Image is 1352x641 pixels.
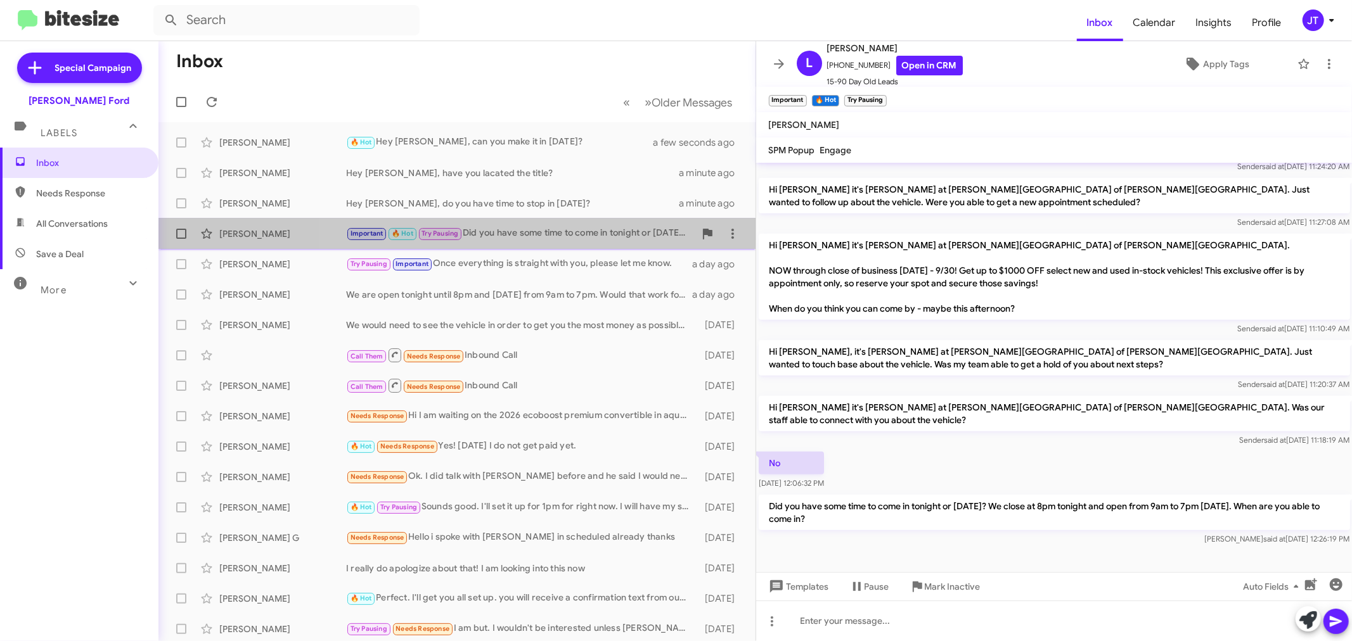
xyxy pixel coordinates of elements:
div: Once everything is straight with you, please let me know. [346,257,692,271]
span: Needs Response [351,412,404,420]
span: said at [1262,162,1284,171]
button: Pause [839,575,899,598]
p: Did you have some time to come in tonight or [DATE]? We close at 8pm tonight and open from 9am to... [759,495,1350,530]
div: Hey [PERSON_NAME], can you make it in [DATE]? [346,135,669,149]
button: Next [638,89,740,115]
span: Needs Response [36,187,144,200]
span: Pause [865,575,889,598]
span: [PERSON_NAME] [DATE] 12:26:19 PM [1204,534,1349,543]
span: Try Pausing [422,229,458,238]
span: L [806,53,813,73]
span: [DATE] 12:06:32 PM [759,478,824,488]
span: Sender [DATE] 11:27:08 AM [1237,217,1349,227]
div: [PERSON_NAME] [219,288,346,301]
div: [PERSON_NAME] [219,623,346,635]
div: Hello i spoke with [PERSON_NAME] in scheduled already thanks [346,530,695,545]
p: Hi [PERSON_NAME] it's [PERSON_NAME] at [PERSON_NAME][GEOGRAPHIC_DATA] of [PERSON_NAME][GEOGRAPHIC... [759,234,1350,320]
div: [DATE] [695,531,745,544]
div: [PERSON_NAME] [219,471,346,483]
div: [PERSON_NAME] [219,562,346,574]
p: Hi [PERSON_NAME] it's [PERSON_NAME] at [PERSON_NAME][GEOGRAPHIC_DATA] of [PERSON_NAME][GEOGRAPHIC... [759,396,1350,431]
a: Profile [1242,4,1292,41]
h1: Inbox [176,51,223,72]
div: [PERSON_NAME] [219,319,346,331]
div: We are open tonight until 8pm and [DATE] from 9am to 7pm. Would that work for you? [346,288,692,301]
div: Inbound Call [346,378,695,393]
span: 🔥 Hot [392,229,413,238]
span: Call Them [351,383,383,391]
div: [PERSON_NAME] G [219,531,346,544]
span: More [41,284,67,296]
div: [DATE] [695,623,745,635]
div: Hey [PERSON_NAME], have you lacated the title? [346,167,679,179]
span: Needs Response [380,442,434,450]
div: a day ago [692,288,745,301]
span: Try Pausing [380,503,417,511]
div: [PERSON_NAME] [219,440,346,453]
span: Labels [41,127,77,139]
div: [PERSON_NAME] [219,167,346,179]
div: Yes! [DATE] I do not get paid yet. [346,439,695,454]
div: [PERSON_NAME] [219,410,346,422]
span: Sender [DATE] 11:10:49 AM [1237,324,1349,333]
div: Hey [PERSON_NAME], do you have time to stop in [DATE]? [346,197,679,210]
div: [DATE] [695,440,745,453]
div: Ok. I did talk with [PERSON_NAME] before and he said I would need to put down 5k which I don't ha... [346,469,695,484]
span: 🔥 Hot [351,503,372,511]
div: [DATE] [695,471,745,483]
div: [DATE] [695,592,745,605]
div: [PERSON_NAME] [219,501,346,514]
span: Needs Response [407,383,461,391]
a: Insights [1186,4,1242,41]
div: Sounds good. I'll set it up for 1pm for right now. I will have my scheduling team send you a conf... [346,500,695,514]
p: Hi [PERSON_NAME], it's [PERSON_NAME] at [PERSON_NAME][GEOGRAPHIC_DATA] of [PERSON_NAME][GEOGRAPHI... [759,340,1350,376]
a: Open in CRM [896,56,963,75]
span: Auto Fields [1243,575,1304,598]
div: [DATE] [695,501,745,514]
div: a minute ago [679,167,745,179]
span: Important [351,229,383,238]
span: Sender [DATE] 11:24:20 AM [1237,162,1349,171]
a: Special Campaign [17,53,142,83]
span: Mark Inactive [925,575,981,598]
div: a day ago [692,258,745,270]
div: [PERSON_NAME] [219,258,346,270]
div: [PERSON_NAME] [219,136,346,149]
span: Sender [DATE] 11:18:19 AM [1239,435,1349,445]
button: Previous [616,89,638,115]
small: Try Pausing [844,95,886,106]
span: » [645,94,652,110]
div: [DATE] [695,410,745,422]
nav: Page navigation example [617,89,740,115]
div: a few seconds ago [669,136,745,149]
span: SPM Popup [769,144,815,156]
button: JT [1292,10,1338,31]
span: said at [1263,534,1285,543]
span: Apply Tags [1203,53,1249,75]
div: [PERSON_NAME] [219,197,346,210]
input: Search [153,5,420,35]
button: Apply Tags [1141,53,1291,75]
span: Try Pausing [351,625,387,633]
span: said at [1264,435,1286,445]
span: 🔥 Hot [351,442,372,450]
span: [PERSON_NAME] [827,41,963,56]
span: 15-90 Day Old Leads [827,75,963,88]
span: 🔥 Hot [351,138,372,146]
div: [PERSON_NAME] [219,227,346,240]
a: Inbox [1077,4,1123,41]
div: [PERSON_NAME] [219,592,346,605]
div: a minute ago [679,197,745,210]
span: Templates [766,575,829,598]
span: Needs Response [351,473,404,481]
div: Did you have some time to come in tonight or [DATE]? We close at 8pm tonight and open from 9am to... [346,226,695,241]
span: Important [396,260,428,268]
p: No [759,452,824,474]
div: [DATE] [695,379,745,392]
button: Mark Inactive [899,575,991,598]
span: Needs Response [351,533,404,542]
div: Perfect. I'll get you all set up. you will receive a confirmation text from our scheduling team s... [346,591,695,606]
div: [PERSON_NAME] Ford [29,94,130,107]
